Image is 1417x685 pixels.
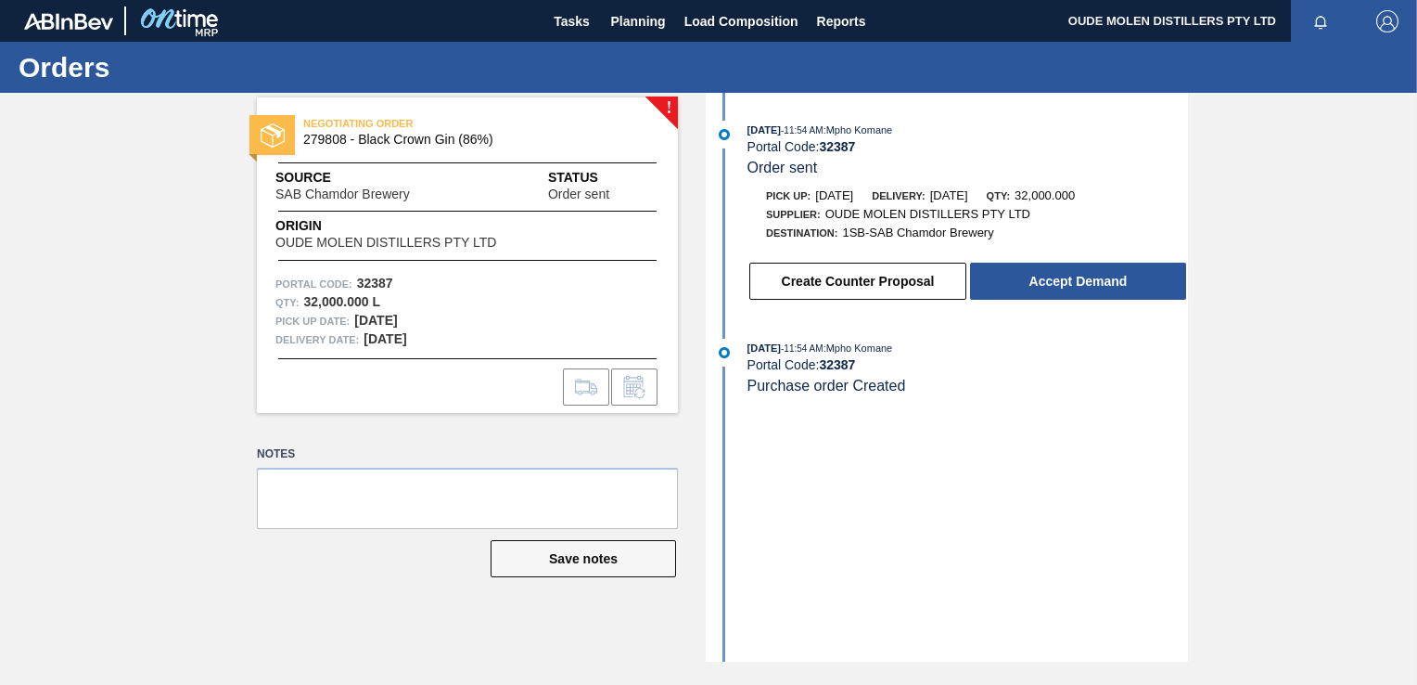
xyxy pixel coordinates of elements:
span: Purchase order Created [747,378,906,394]
span: : Mpho Komane [823,124,893,136]
span: Reports [817,10,866,32]
span: [DATE] [747,342,781,354]
span: - 11:54 AM [781,125,823,136]
span: Source [275,168,466,187]
span: Pick up Date: [275,312,350,330]
span: 1SB-SAB Chamdor Brewery [842,226,993,239]
span: NEGOTIATING ORDER [303,114,563,133]
span: : Mpho Komane [823,342,893,354]
span: Qty : [275,293,299,312]
button: Save notes [491,540,676,577]
div: Inform order change [611,368,657,406]
span: Qty: [987,190,1010,201]
span: Order sent [747,160,818,175]
span: Pick up: [766,190,811,201]
span: Origin [275,216,543,236]
button: Accept Demand [970,263,1186,300]
img: Logout [1376,10,1398,32]
strong: 32,000.000 L [303,294,380,309]
img: atual [719,347,730,358]
strong: [DATE] [364,331,406,346]
strong: 32387 [819,357,855,372]
div: Portal Code: [747,357,1188,372]
span: 279808 - Black Crown Gin (86%) [303,133,640,147]
strong: 32387 [357,276,393,291]
span: 32,000.000 [1015,188,1075,202]
span: Delivery Date: [275,330,359,349]
span: SAB Chamdor Brewery [275,187,410,201]
button: Create Counter Proposal [749,263,966,300]
span: Planning [611,10,666,32]
img: TNhmsLtSVTkK8tSr43FrP2fwEKptu5GPRR3wAAAABJRU5ErkJggg== [24,13,113,30]
span: [DATE] [930,188,968,202]
span: [DATE] [815,188,853,202]
span: Delivery: [872,190,925,201]
span: Status [548,168,659,187]
span: Order sent [548,187,609,201]
h1: Orders [19,57,348,78]
span: Tasks [552,10,593,32]
span: [DATE] [747,124,781,136]
label: Notes [257,441,678,468]
img: atual [719,129,730,140]
span: Supplier: [766,209,821,220]
span: OUDE MOLEN DISTILLERS PTY LTD [275,236,496,250]
span: - 11:54 AM [781,343,823,354]
span: Portal Code: [275,275,352,293]
img: status [261,123,285,148]
span: Destination: [766,227,837,239]
span: OUDE MOLEN DISTILLERS PTY LTD [825,207,1030,221]
span: Load Composition [684,10,798,32]
button: Notifications [1291,8,1350,34]
strong: [DATE] [354,313,397,328]
div: Go to Load Composition [563,368,609,406]
strong: 32387 [819,139,855,154]
div: Portal Code: [747,139,1188,154]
